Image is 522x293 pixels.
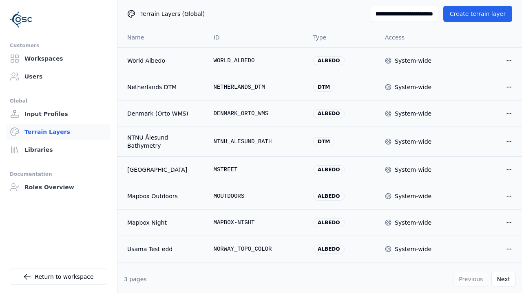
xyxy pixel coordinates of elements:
[313,83,334,92] div: dtm
[124,276,147,282] span: 3 pages
[207,28,307,47] th: ID
[214,192,301,200] div: MOUTDOORS
[127,192,201,200] a: Mapbox Outdoors
[313,192,344,201] div: albedo
[214,57,301,65] div: WORLD_ALBEDO
[214,138,301,146] div: NTNU_ALESUND_BATH
[313,56,344,65] div: albedo
[395,192,431,200] div: System-wide
[313,165,344,174] div: albedo
[491,272,515,286] button: Next
[127,83,201,91] a: Netherlands DTM
[313,109,344,118] div: albedo
[10,269,107,285] a: Return to workspace
[10,96,107,106] div: Global
[307,28,378,47] th: Type
[7,106,111,122] a: Input Profiles
[214,219,301,227] div: MAPBOX-NIGHT
[140,10,205,18] span: Terrain Layers (Global)
[378,28,450,47] th: Access
[395,138,431,146] div: System-wide
[395,109,431,118] div: System-wide
[127,219,201,227] a: Mapbox Night
[7,142,111,158] a: Libraries
[127,109,201,118] a: Denmark (Orto WMS)
[395,219,431,227] div: System-wide
[10,8,33,31] img: Logo
[127,133,201,150] a: NTNU Ålesund Bathymetry
[395,83,431,91] div: System-wide
[395,166,431,174] div: System-wide
[214,109,301,118] div: DENMARK_ORTO_WMS
[10,41,107,50] div: Customers
[443,6,512,22] button: Create terrain layer
[127,166,201,174] a: [GEOGRAPHIC_DATA]
[214,83,301,91] div: NETHERLANDS_DTM
[313,218,344,227] div: albedo
[10,169,107,179] div: Documentation
[313,137,334,146] div: dtm
[7,68,111,85] a: Users
[7,50,111,67] a: Workspaces
[214,245,301,253] div: NORWAY_TOPO_COLOR
[395,245,431,253] div: System-wide
[127,57,201,65] a: World Albedo
[7,179,111,195] a: Roles Overview
[7,124,111,140] a: Terrain Layers
[395,57,431,65] div: System-wide
[117,28,207,47] th: Name
[127,245,201,253] a: Usama Test edd
[214,166,301,174] div: MSTREET
[313,245,344,254] div: albedo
